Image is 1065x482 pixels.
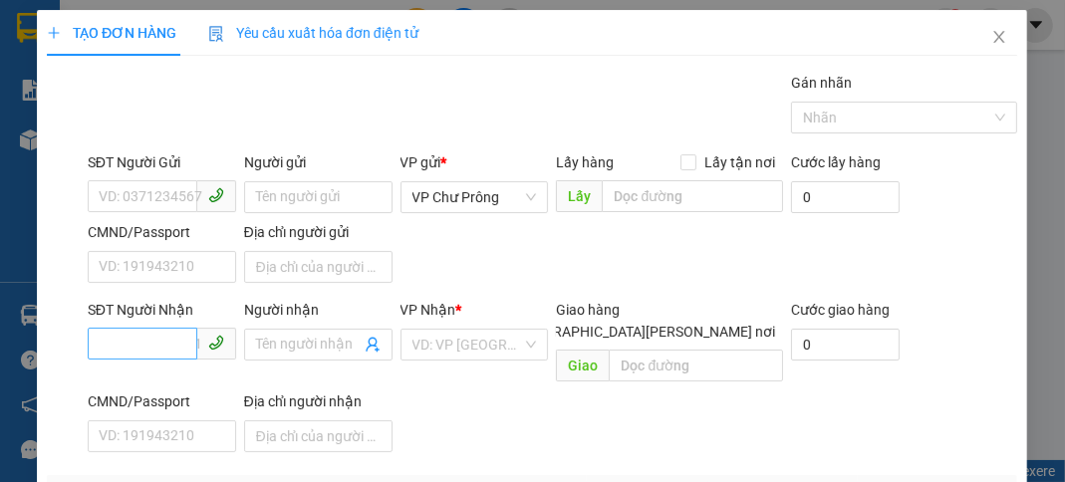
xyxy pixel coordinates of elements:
[557,180,603,212] span: Lấy
[209,26,225,42] img: icon
[412,182,537,212] span: VP Chư Prông
[400,302,456,318] span: VP Nhận
[557,302,621,318] span: Giao hàng
[13,56,109,94] strong: 0931 600 979
[503,321,783,343] span: [GEOGRAPHIC_DATA][PERSON_NAME] nơi
[106,130,256,158] span: VP Chư Prông
[117,56,277,94] strong: 0901 900 568
[88,151,236,173] div: SĐT Người Gửi
[88,390,236,412] div: CMND/Passport
[557,350,610,381] span: Giao
[244,420,393,452] input: Địa chỉ của người nhận
[791,75,852,91] label: Gán nhãn
[244,299,393,321] div: Người nhận
[603,180,783,212] input: Dọc đường
[992,29,1008,45] span: close
[244,390,393,412] div: Địa chỉ người nhận
[117,56,241,75] strong: [PERSON_NAME]:
[972,10,1028,66] button: Close
[88,299,236,321] div: SĐT Người Nhận
[791,154,881,170] label: Cước lấy hàng
[13,56,73,75] strong: Sài Gòn:
[55,19,248,47] span: ĐỨC ĐẠT GIA LAI
[244,221,393,243] div: Địa chỉ người gửi
[117,97,214,116] strong: 0901 933 179
[47,26,61,40] span: plus
[209,25,419,41] span: Yêu cầu xuất hóa đơn điện tử
[13,97,111,116] strong: 0901 936 968
[696,151,783,173] span: Lấy tận nơi
[47,25,176,41] span: TẠO ĐƠN HÀNG
[791,329,901,361] input: Cước giao hàng
[244,151,393,173] div: Người gửi
[400,151,549,173] div: VP gửi
[365,337,381,353] span: user-add
[791,302,890,318] label: Cước giao hàng
[208,187,224,203] span: phone
[13,130,100,158] span: VP GỬI:
[88,221,236,243] div: CMND/Passport
[244,251,393,283] input: Địa chỉ của người gửi
[610,350,783,381] input: Dọc đường
[208,335,224,351] span: phone
[557,154,615,170] span: Lấy hàng
[791,181,901,213] input: Cước lấy hàng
